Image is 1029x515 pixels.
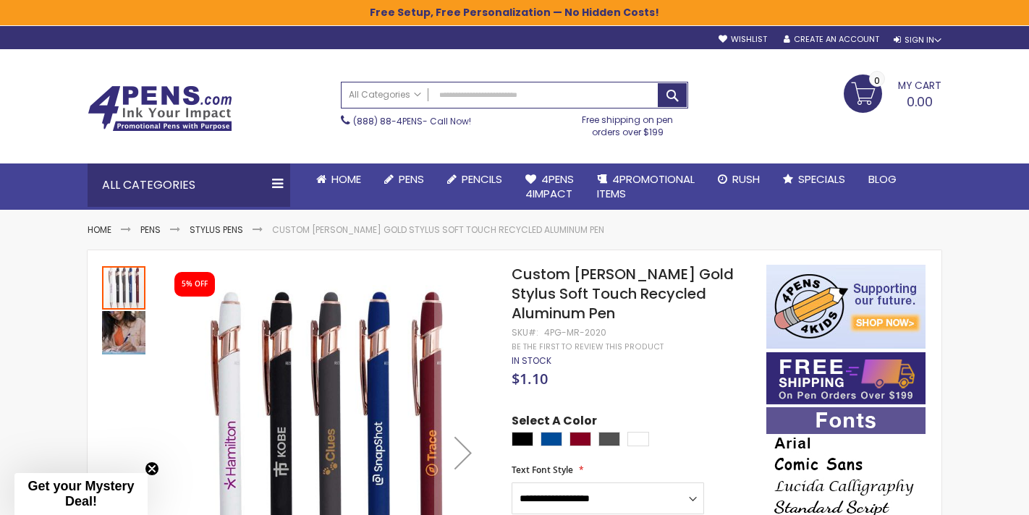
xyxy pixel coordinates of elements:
a: Stylus Pens [190,224,243,236]
a: 4PROMOTIONALITEMS [585,163,706,210]
a: 4Pens4impact [514,163,585,210]
a: Pens [140,224,161,236]
span: $1.10 [512,369,548,388]
div: Black [512,432,533,446]
span: - Call Now! [353,115,471,127]
a: Pens [373,163,436,195]
span: Blog [868,171,897,187]
span: In stock [512,354,551,367]
div: Get your Mystery Deal!Close teaser [14,473,148,515]
div: 5% OFF [182,279,208,289]
span: Text Font Style [512,464,573,476]
li: Custom [PERSON_NAME] Gold Stylus Soft Touch Recycled Aluminum Pen [272,224,604,236]
span: 4PROMOTIONAL ITEMS [597,171,695,201]
span: Home [331,171,361,187]
img: Custom Lexi Rose Gold Stylus Soft Touch Recycled Aluminum Pen [102,311,145,354]
span: Custom [PERSON_NAME] Gold Stylus Soft Touch Recycled Aluminum Pen [512,264,734,323]
div: Sign In [894,35,941,46]
a: Home [88,224,111,236]
a: Be the first to review this product [512,341,664,352]
a: Wishlist [719,34,767,45]
div: 4PG-MR-2020 [544,327,606,339]
a: Blog [857,163,908,195]
span: 0 [874,74,880,88]
a: Home [305,163,373,195]
span: Select A Color [512,413,597,433]
span: Get your Mystery Deal! [27,479,134,508]
strong: SKU [512,326,538,339]
div: Custom Lexi Rose Gold Stylus Soft Touch Recycled Aluminum Pen [102,265,147,310]
div: All Categories [88,163,290,207]
div: Gunmetal [598,432,620,446]
a: Specials [771,163,857,195]
div: Burgundy [569,432,591,446]
div: Custom Lexi Rose Gold Stylus Soft Touch Recycled Aluminum Pen [102,310,145,354]
img: 4pens 4 kids [766,265,926,349]
div: Dark Blue [541,432,562,446]
a: Rush [706,163,771,195]
span: 4Pens 4impact [525,171,574,201]
div: Availability [512,355,551,367]
iframe: Google Customer Reviews [910,476,1029,515]
img: 4Pens Custom Pens and Promotional Products [88,85,232,132]
div: Free shipping on pen orders over $199 [567,108,689,137]
a: 0.00 0 [844,75,941,111]
div: White [627,432,649,446]
a: All Categories [342,82,428,106]
span: Specials [798,171,845,187]
span: All Categories [349,89,421,101]
a: Pencils [436,163,514,195]
span: 0.00 [907,93,933,111]
span: Pens [399,171,424,187]
span: Rush [732,171,760,187]
button: Close teaser [145,461,159,476]
a: (888) 88-4PENS [353,115,423,127]
img: Free shipping on orders over $199 [766,352,926,404]
span: Pencils [462,171,502,187]
a: Create an Account [784,34,879,45]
